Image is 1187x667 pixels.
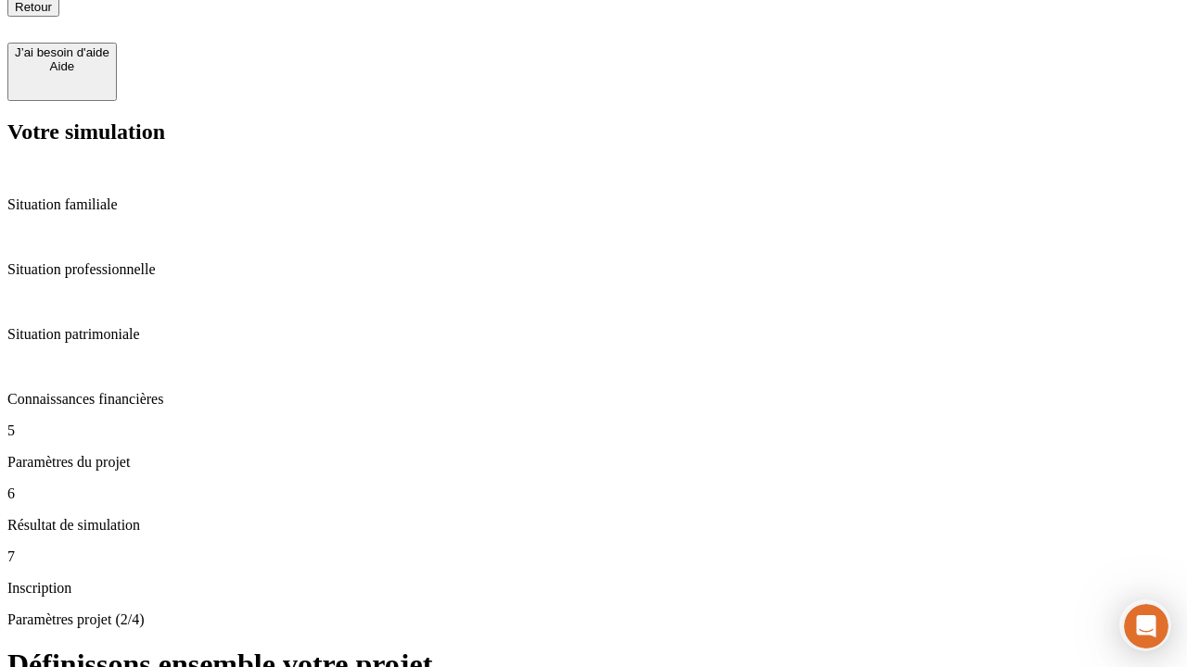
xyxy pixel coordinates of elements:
[15,45,109,59] div: J’ai besoin d'aide
[1119,599,1171,651] iframe: Intercom live chat discovery launcher
[1124,604,1168,648] iframe: Intercom live chat
[7,422,1180,439] p: 5
[15,59,109,73] div: Aide
[7,43,117,101] button: J’ai besoin d'aideAide
[7,611,1180,628] p: Paramètres projet (2/4)
[7,120,1180,145] h2: Votre simulation
[7,548,1180,565] p: 7
[7,485,1180,502] p: 6
[7,517,1180,534] p: Résultat de simulation
[7,454,1180,471] p: Paramètres du projet
[7,580,1180,597] p: Inscription
[7,326,1180,343] p: Situation patrimoniale
[7,196,1180,213] p: Situation familiale
[7,261,1180,278] p: Situation professionnelle
[7,391,1180,408] p: Connaissances financières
